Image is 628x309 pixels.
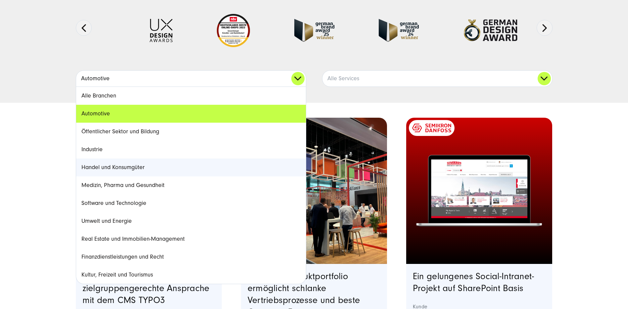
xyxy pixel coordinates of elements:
a: Kultur, Freizeit und Tourismus [76,266,306,284]
a: Alle Branchen [76,87,306,105]
a: Featured image: - Read full post: Semikron | Intranet | SUNZINET [406,118,553,264]
img: UX-Design-Awards - fullservice digital agentur SUNZINET [150,19,172,42]
button: Next [537,20,553,36]
button: Previous [76,20,92,36]
a: Umwelt und Energie [76,212,306,230]
a: Software und Technologie [76,194,306,212]
a: Höchste Usability und zielgruppengerechte Ansprache mit dem CMS TYPO3 [82,271,210,305]
a: Automotive [76,105,306,123]
img: Deutschlands beste Online Shops 2023 - boesner - Kunde - SUNZINET [217,14,250,47]
a: Handel und Konsumgüter [76,158,306,176]
img: German-Brand-Award - fullservice digital agentur SUNZINET [379,19,419,42]
a: Ein gelungenes Social-Intranet-Projekt auf SharePoint Basis [413,271,534,293]
a: Real Estate und Immobilien-Management [76,230,306,248]
a: Öffentlicher Sektor und Bildung [76,123,306,141]
img: semikron-danfoss-logo [412,124,451,132]
a: Alle Services [322,71,552,87]
a: Automotive [76,71,306,87]
a: Featured image: Preview Bild: Digitales Produktportfolio für schlanke Vertriebsprozesse und beste... [241,118,387,264]
img: German-Design-Award - fullservice digital agentur SUNZINET [463,19,518,42]
a: Industrie [76,141,306,158]
img: German Brand Award winner 2025 - Full Service Digital Agentur SUNZINET [294,19,334,42]
img: Preview Bild: Digitales Produktportfolio für schlanke Vertriebsprozesse und beste CX [241,118,387,264]
a: Finanzdienstleistungen und Recht [76,248,306,266]
img: placeholder-macbook.png [413,150,545,232]
a: Medizin, Pharma und Gesundheit [76,176,306,194]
